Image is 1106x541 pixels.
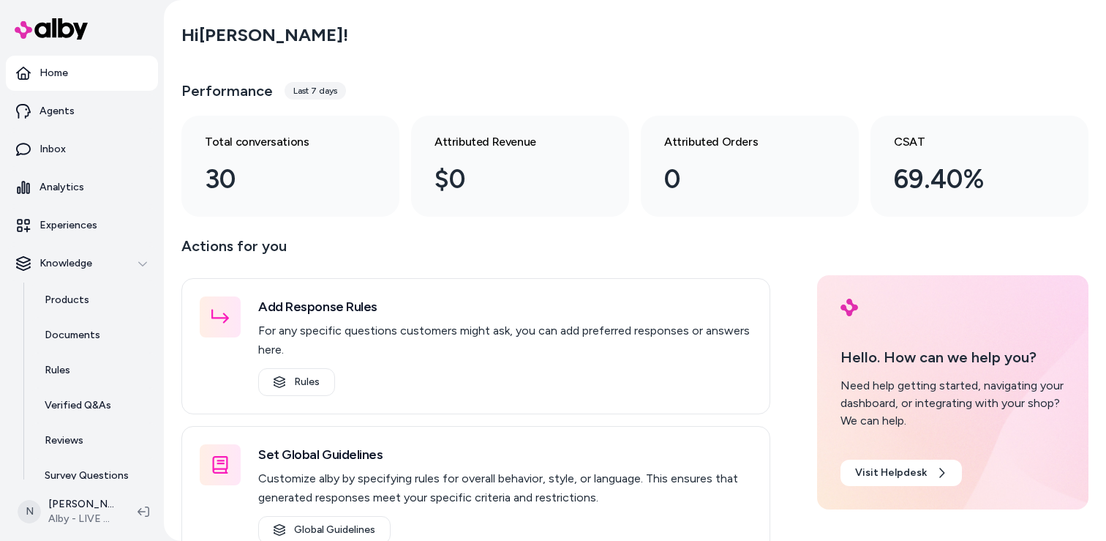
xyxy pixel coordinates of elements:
[181,24,348,46] h2: Hi [PERSON_NAME] !
[39,104,75,119] p: Agents
[181,116,399,217] a: Total conversations 30
[894,160,1042,199] div: 69.40%
[30,353,158,388] a: Rules
[6,170,158,205] a: Analytics
[6,94,158,129] a: Agents
[181,81,273,101] h3: Performance
[39,66,68,81] p: Home
[9,488,126,535] button: N[PERSON_NAME]Alby - LIVE on [DOMAIN_NAME]
[258,368,335,396] a: Rules
[6,56,158,91] a: Home
[664,160,812,199] div: 0
[894,133,1042,151] h3: CSAT
[840,299,858,316] img: alby Logo
[39,142,66,157] p: Inbox
[6,208,158,243] a: Experiences
[15,18,88,40] img: alby Logo
[39,218,97,233] p: Experiences
[870,116,1088,217] a: CSAT 69.40%
[258,444,752,465] h3: Set Global Guidelines
[45,293,89,307] p: Products
[840,346,1065,368] p: Hello. How can we help you?
[6,246,158,281] button: Knowledge
[664,133,812,151] h3: Attributed Orders
[641,116,859,217] a: Attributed Orders 0
[39,256,92,271] p: Knowledge
[205,133,353,151] h3: Total conversations
[45,363,70,378] p: Rules
[48,497,114,512] p: [PERSON_NAME]
[30,458,158,493] a: Survey Questions
[285,82,346,100] div: Last 7 days
[258,321,752,359] p: For any specific questions customers might ask, you can add preferred responses or answers here.
[434,133,582,151] h3: Attributed Revenue
[205,160,353,199] div: 30
[48,512,114,526] span: Alby - LIVE on [DOMAIN_NAME]
[434,160,582,199] div: $0
[45,398,111,413] p: Verified Q&As
[30,423,158,458] a: Reviews
[30,388,158,423] a: Verified Q&As
[258,296,752,317] h3: Add Response Rules
[18,500,41,523] span: N
[840,460,962,486] a: Visit Helpdesk
[411,116,629,217] a: Attributed Revenue $0
[6,132,158,167] a: Inbox
[258,469,752,507] p: Customize alby by specifying rules for overall behavior, style, or language. This ensures that ge...
[840,377,1065,430] div: Need help getting started, navigating your dashboard, or integrating with your shop? We can help.
[30,283,158,318] a: Products
[45,433,83,448] p: Reviews
[30,318,158,353] a: Documents
[181,234,770,269] p: Actions for you
[39,180,84,195] p: Analytics
[45,328,100,343] p: Documents
[45,469,129,483] p: Survey Questions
